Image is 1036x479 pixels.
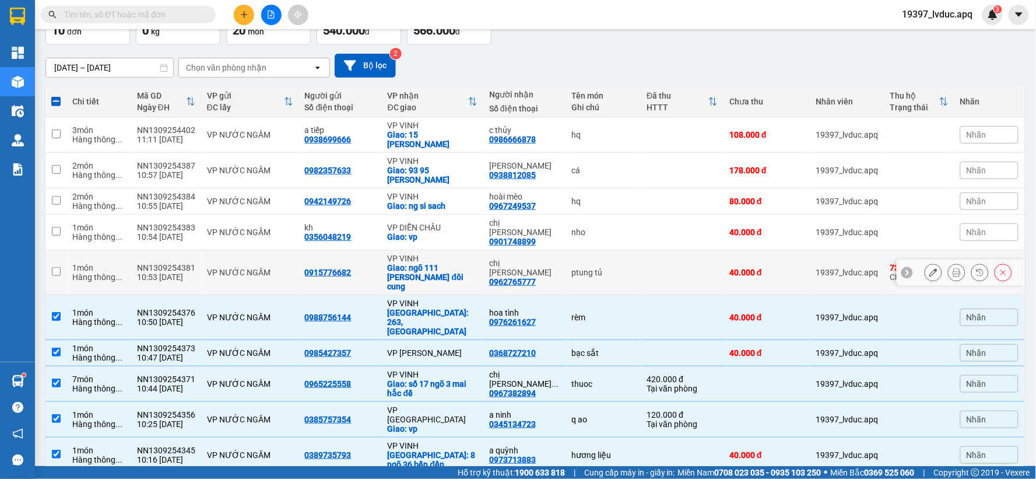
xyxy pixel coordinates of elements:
[641,86,724,117] th: Toggle SortBy
[115,232,122,242] span: ...
[72,446,125,455] div: 1 món
[137,446,195,455] div: NN1309254345
[388,223,478,232] div: VP DIỄN CHÂU
[72,201,125,211] div: Hàng thông thường
[6,63,19,121] img: logo
[489,277,536,286] div: 0962765777
[572,415,635,424] div: q ao
[72,455,125,464] div: Hàng thông thường
[72,192,125,201] div: 2 món
[729,130,804,139] div: 108.000 đ
[335,54,396,78] button: Bộ lọc
[458,466,565,479] span: Hỗ trợ kỹ thuật:
[816,268,879,277] div: 19397_lvduc.apq
[240,11,248,19] span: plus
[305,450,352,460] div: 0389735793
[489,161,560,170] div: thiên ngọc minh
[729,450,804,460] div: 40.000 đ
[729,166,804,175] div: 178.000 đ
[72,375,125,384] div: 7 món
[52,23,65,37] span: 10
[572,130,635,139] div: hq
[967,130,986,139] span: Nhãn
[489,201,536,211] div: 0967249537
[816,348,879,358] div: 19397_lvduc.apq
[137,232,195,242] div: 10:54 [DATE]
[925,264,942,281] div: Sửa đơn hàng
[72,384,125,393] div: Hàng thông thường
[996,5,1000,13] span: 3
[824,470,828,475] span: ⚪️
[137,375,195,384] div: NN1309254371
[12,454,23,466] span: message
[12,105,24,117] img: warehouse-icon
[388,405,478,424] div: VP [GEOGRAPHIC_DATA]
[647,103,708,112] div: HTTT
[388,450,478,469] div: Giao: 8 ngõ 36 bến đền
[115,419,122,429] span: ...
[151,27,160,36] span: kg
[72,317,125,327] div: Hàng thông thường
[137,103,186,112] div: Ngày ĐH
[572,103,635,112] div: Ghi chú
[288,5,308,25] button: aim
[12,375,24,387] img: warehouse-icon
[729,197,804,206] div: 80.000 đ
[115,135,122,144] span: ...
[72,308,125,317] div: 1 món
[388,370,478,379] div: VP VINH
[388,156,478,166] div: VP VINH
[137,192,195,201] div: NN1309254384
[489,258,560,277] div: chị châu
[572,91,635,100] div: Tên món
[115,384,122,393] span: ...
[207,103,284,112] div: ĐC lấy
[552,379,559,389] span: ...
[305,125,376,135] div: a tiếp
[388,348,478,358] div: VP [PERSON_NAME]
[72,272,125,282] div: Hàng thông thường
[115,455,122,464] span: ...
[365,27,370,36] span: đ
[115,201,122,211] span: ...
[382,86,484,117] th: Toggle SortBy
[388,166,478,184] div: Giao: 93 95 lê hoàn
[388,103,469,112] div: ĐC giao
[267,11,275,19] span: file-add
[489,192,560,201] div: hoài mèo
[137,263,195,272] div: NN1309254381
[388,91,469,100] div: VP nhận
[137,272,195,282] div: 10:53 [DATE]
[413,23,455,37] span: 566.000
[72,97,125,106] div: Chi tiết
[12,134,24,146] img: warehouse-icon
[816,313,879,322] div: 19397_lvduc.apq
[261,5,282,25] button: file-add
[207,348,293,358] div: VP NƯỚC NGẦM
[647,91,708,100] div: Đã thu
[137,344,195,353] div: NN1309254373
[12,163,24,176] img: solution-icon
[72,419,125,429] div: Hàng thông thường
[115,353,122,362] span: ...
[816,228,879,237] div: 19397_lvduc.apq
[489,125,560,135] div: c thủy
[137,170,195,180] div: 10:57 [DATE]
[572,313,635,322] div: rèm
[971,468,979,477] span: copyright
[201,86,299,117] th: Toggle SortBy
[967,197,986,206] span: Nhãn
[207,197,293,206] div: VP NƯỚC NGẦM
[572,450,635,460] div: hương liệu
[572,379,635,389] div: thuoc
[72,161,125,170] div: 2 món
[12,76,24,88] img: warehouse-icon
[572,268,635,277] div: ptung tủ
[137,410,195,419] div: NN1309254356
[72,263,125,272] div: 1 món
[234,5,254,25] button: plus
[388,424,478,433] div: Giao: vp
[572,228,635,237] div: nho
[960,97,1019,106] div: Nhãn
[12,428,23,439] span: notification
